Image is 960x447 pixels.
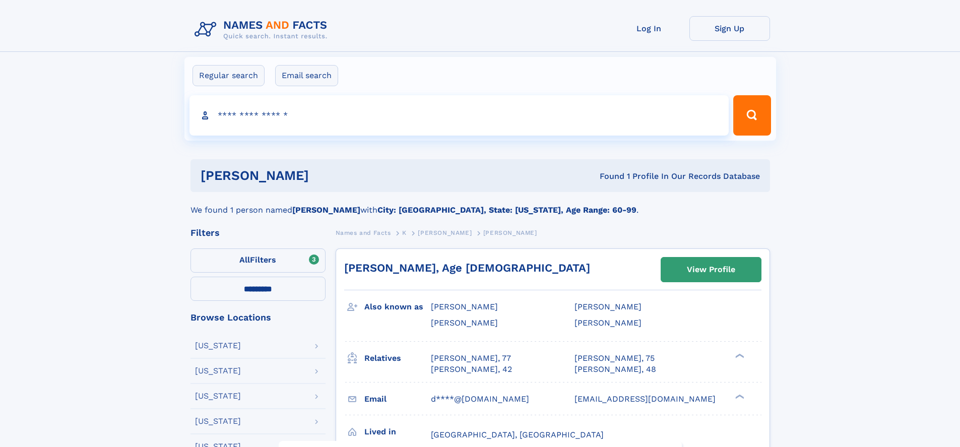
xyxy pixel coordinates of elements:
span: [GEOGRAPHIC_DATA], [GEOGRAPHIC_DATA] [431,430,604,439]
div: [US_STATE] [195,392,241,400]
a: K [402,226,407,239]
a: Log In [609,16,689,41]
a: [PERSON_NAME], 48 [574,364,656,375]
a: [PERSON_NAME], 77 [431,353,511,364]
div: We found 1 person named with . [190,192,770,216]
div: Found 1 Profile In Our Records Database [454,171,760,182]
span: All [239,255,250,265]
a: View Profile [661,258,761,282]
a: [PERSON_NAME], 75 [574,353,655,364]
label: Email search [275,65,338,86]
label: Regular search [193,65,265,86]
span: [PERSON_NAME] [574,318,642,328]
a: [PERSON_NAME] [418,226,472,239]
div: [US_STATE] [195,367,241,375]
b: City: [GEOGRAPHIC_DATA], State: [US_STATE], Age Range: 60-99 [377,205,636,215]
div: View Profile [687,258,735,281]
div: ❯ [733,393,745,400]
span: [PERSON_NAME] [574,302,642,311]
div: [US_STATE] [195,342,241,350]
a: [PERSON_NAME], 42 [431,364,512,375]
a: [PERSON_NAME], Age [DEMOGRAPHIC_DATA] [344,262,590,274]
div: Filters [190,228,326,237]
label: Filters [190,248,326,273]
div: [US_STATE] [195,417,241,425]
div: ❯ [733,352,745,359]
span: [EMAIL_ADDRESS][DOMAIN_NAME] [574,394,716,404]
input: search input [189,95,729,136]
a: Names and Facts [336,226,391,239]
h3: Relatives [364,350,431,367]
button: Search Button [733,95,771,136]
h3: Lived in [364,423,431,440]
b: [PERSON_NAME] [292,205,360,215]
a: Sign Up [689,16,770,41]
h3: Also known as [364,298,431,315]
h1: [PERSON_NAME] [201,169,455,182]
img: Logo Names and Facts [190,16,336,43]
div: Browse Locations [190,313,326,322]
span: [PERSON_NAME] [418,229,472,236]
h3: Email [364,391,431,408]
span: K [402,229,407,236]
span: [PERSON_NAME] [431,302,498,311]
span: [PERSON_NAME] [483,229,537,236]
span: [PERSON_NAME] [431,318,498,328]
